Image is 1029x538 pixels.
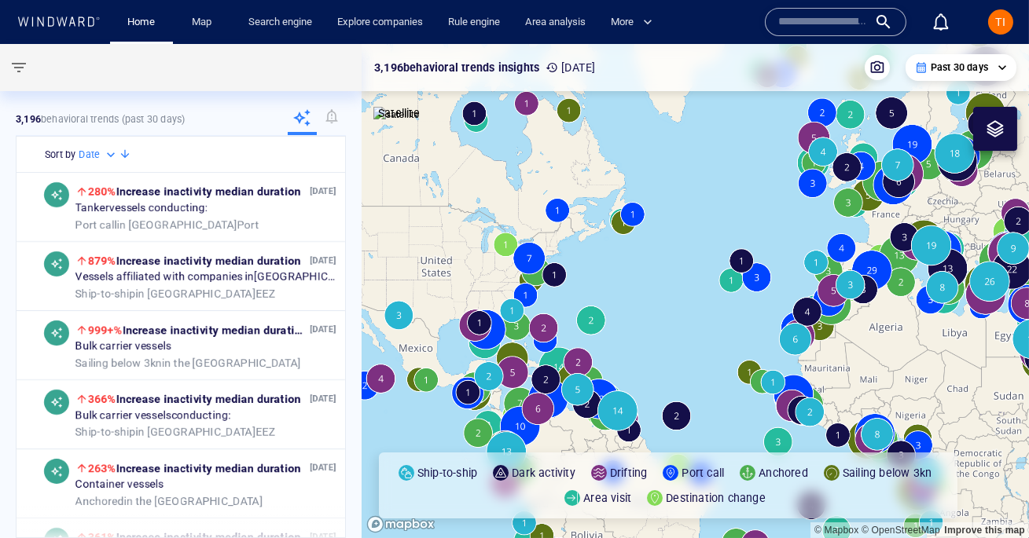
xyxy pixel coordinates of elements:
p: Destination change [666,489,766,507]
a: Explore companies [331,9,429,36]
span: Increase in activity median duration [88,254,301,267]
span: Vessels affiliated with companies in [GEOGRAPHIC_DATA] conducting: [75,270,336,284]
a: Map [186,9,223,36]
span: Port call [75,218,117,230]
p: Anchored [759,463,808,482]
p: behavioral trends (Past 30 days) [16,112,185,126]
span: Increase in activity median duration [88,185,301,198]
a: Search engine [242,9,318,36]
span: More [611,13,652,31]
span: in [GEOGRAPHIC_DATA] EEZ [75,425,275,439]
p: 3,196 behavioral trends insights [374,58,539,77]
span: 280% [88,185,116,198]
a: OpenStreetMap [862,525,940,536]
a: Rule engine [442,9,506,36]
p: [DATE] [310,460,336,475]
p: Sailing below 3kn [843,463,932,482]
p: Area visit [583,489,631,507]
button: Home [116,9,167,36]
span: Bulk carrier vessels conducting: [75,408,230,423]
div: Date [79,147,119,163]
div: Past 30 days [915,60,1007,75]
span: TI [996,16,1006,28]
span: 263% [88,462,116,474]
span: Container vessels [75,478,164,492]
a: Area analysis [519,9,592,36]
a: Mapbox logo [366,515,435,533]
span: 366% [88,393,116,405]
span: Sailing below 3kn [75,356,162,368]
button: More [605,9,666,36]
span: 879% [88,254,116,267]
p: Past 30 days [931,60,988,75]
span: Increase in activity median duration [88,324,307,336]
a: Map feedback [944,525,1025,536]
p: [DATE] [310,184,336,199]
span: Ship-to-ship [75,425,135,437]
span: 999+% [88,324,123,336]
a: Mapbox [814,525,858,536]
p: [DATE] [310,391,336,406]
iframe: Chat [962,467,1017,526]
button: Map [179,9,230,36]
span: Ship-to-ship [75,287,135,299]
span: Tanker vessels conducting: [75,201,208,215]
p: Ship-to-ship [417,463,477,482]
p: Satellite [378,104,420,123]
p: Drifting [610,463,648,482]
span: in the [GEOGRAPHIC_DATA] [75,356,301,370]
span: in [GEOGRAPHIC_DATA] EEZ [75,287,275,301]
p: [DATE] [310,253,336,268]
p: [DATE] [310,322,336,337]
h6: Date [79,147,100,163]
img: satellite [373,107,420,123]
div: Notification center [932,13,950,31]
p: Port call [682,463,724,482]
span: in [GEOGRAPHIC_DATA] Port [75,218,259,232]
h6: Sort by [45,147,75,163]
span: Bulk carrier vessels [75,339,171,353]
span: Anchored [75,494,124,507]
p: [DATE] [546,58,595,77]
a: Home [122,9,162,36]
canvas: Map [362,44,1029,538]
p: Dark activity [512,463,575,482]
span: Increase in activity median duration [88,462,301,474]
strong: 3,196 [16,113,41,125]
span: Increase in activity median duration [88,393,301,405]
button: TI [985,6,1016,38]
span: in the [GEOGRAPHIC_DATA] [75,494,263,508]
